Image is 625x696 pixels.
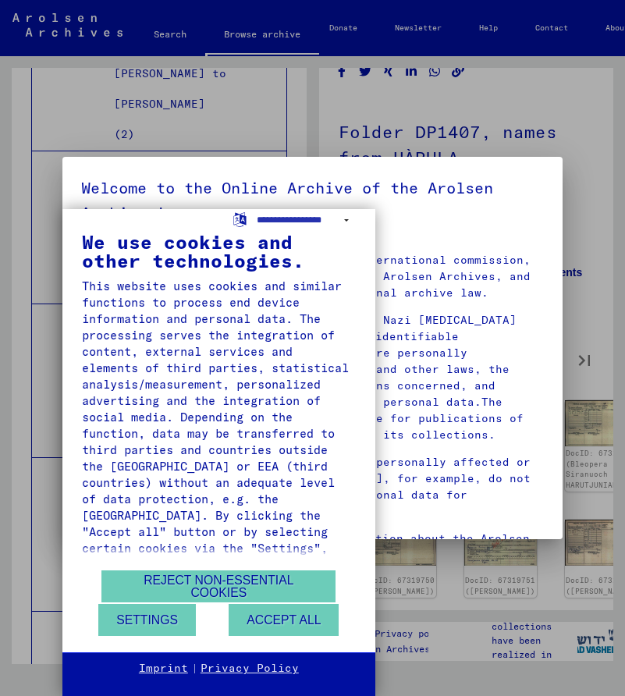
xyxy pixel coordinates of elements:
[139,661,188,676] a: Imprint
[229,604,339,636] button: Accept all
[98,604,196,636] button: Settings
[82,233,356,270] div: We use cookies and other technologies.
[201,661,299,676] a: Privacy Policy
[82,278,356,638] div: This website uses cookies and similar functions to process end device information and personal da...
[101,570,336,602] button: Reject non-essential cookies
